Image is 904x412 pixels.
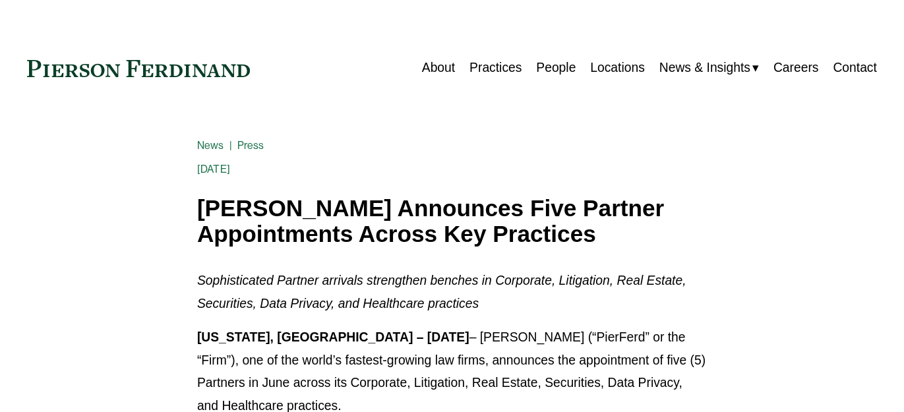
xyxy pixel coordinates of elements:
[659,55,759,81] a: folder dropdown
[197,274,690,310] em: Sophisticated Partner arrivals strengthen benches in Corporate, Litigation, Real Estate, Securiti...
[773,55,819,81] a: Careers
[197,139,224,152] a: News
[197,196,707,247] h1: [PERSON_NAME] Announces Five Partner Appointments Across Key Practices
[197,330,469,344] strong: [US_STATE], [GEOGRAPHIC_DATA] – [DATE]
[536,55,576,81] a: People
[659,57,750,80] span: News & Insights
[833,55,876,81] a: Contact
[469,55,522,81] a: Practices
[590,55,645,81] a: Locations
[237,139,264,152] a: Press
[197,163,230,175] span: [DATE]
[422,55,455,81] a: About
